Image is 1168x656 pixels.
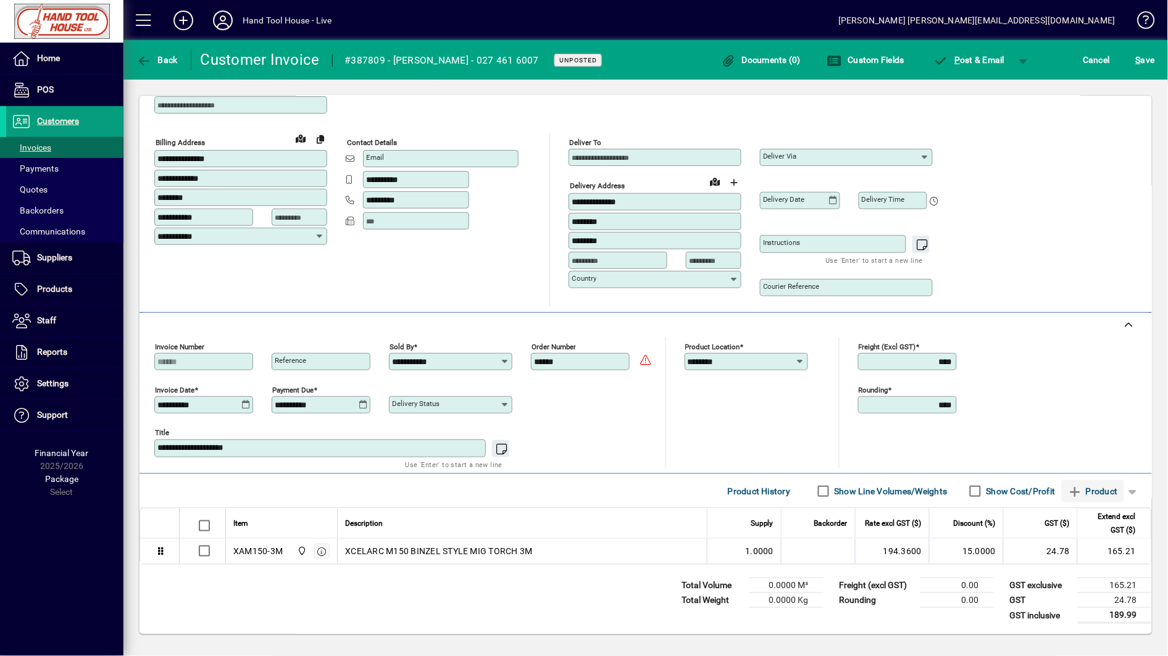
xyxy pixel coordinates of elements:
td: 165.21 [1078,578,1152,593]
span: Reports [37,347,67,357]
span: Communications [12,226,85,236]
td: 24.78 [1078,593,1152,608]
td: GST [1004,593,1078,608]
mat-label: Freight (excl GST) [859,343,916,351]
a: View on map [291,128,311,148]
td: Freight (excl GST) [833,578,920,593]
span: 1.0000 [746,545,774,557]
mat-label: Courier Reference [763,282,820,291]
button: Add [164,9,203,31]
span: Suppliers [37,252,72,262]
button: Save [1133,49,1158,71]
span: Financial Year [35,448,89,458]
a: Home [6,43,123,74]
button: Copy to Delivery address [311,129,330,149]
button: Documents (0) [718,49,804,71]
span: Cancel [1083,50,1111,70]
span: Description [345,517,383,530]
span: Customers [37,116,79,126]
a: Products [6,274,123,305]
span: Support [37,410,68,420]
span: Rate excl GST ($) [866,517,922,530]
a: Support [6,400,123,431]
button: Profile [203,9,243,31]
span: Item [233,517,248,530]
mat-label: Payment due [272,386,314,394]
mat-label: Reference [275,356,306,365]
mat-label: Rounding [859,386,888,394]
td: 165.21 [1077,539,1151,563]
span: Staff [37,315,56,325]
div: [PERSON_NAME] [PERSON_NAME][EMAIL_ADDRESS][DOMAIN_NAME] [838,10,1116,30]
td: Total Weight [675,593,749,608]
span: Product History [728,481,791,501]
td: Total Volume [675,578,749,593]
button: Product [1062,480,1124,502]
span: ost & Email [933,55,1005,65]
mat-label: Deliver via [763,152,797,160]
mat-label: Delivery date [763,195,805,204]
a: Invoices [6,137,123,158]
span: Invoices [12,143,51,152]
span: GST ($) [1045,517,1070,530]
a: Staff [6,305,123,336]
mat-label: Sold by [390,343,414,351]
td: 24.78 [1003,539,1077,563]
a: POS [6,75,123,106]
span: Frankton [294,544,308,558]
div: Hand Tool House - Live [243,10,332,30]
span: Supply [751,517,774,530]
a: View on map [705,172,725,191]
span: Products [37,284,72,294]
span: POS [37,85,54,94]
a: Backorders [6,200,123,221]
button: Post & Email [927,49,1011,71]
mat-label: Order number [532,343,576,351]
mat-label: Product location [685,343,740,351]
a: Reports [6,337,123,368]
span: Quotes [12,185,48,194]
span: Documents (0) [721,55,801,65]
mat-label: Delivery status [392,399,440,408]
span: Payments [12,164,59,173]
a: Suppliers [6,243,123,273]
td: 189.99 [1078,608,1152,623]
span: Extend excl GST ($) [1085,510,1136,537]
td: GST exclusive [1004,578,1078,593]
span: Discount (%) [954,517,996,530]
span: Home [37,53,60,63]
span: Back [136,55,178,65]
button: Cancel [1080,49,1114,71]
td: GST inclusive [1004,608,1078,623]
td: 0.0000 Kg [749,593,824,608]
mat-label: Email [366,153,384,162]
span: Product [1068,481,1118,501]
td: 0.0000 M³ [749,578,824,593]
mat-label: Invoice number [155,343,204,351]
span: Backorder [814,517,848,530]
span: Unposted [559,56,597,64]
a: Communications [6,221,123,242]
td: 0.00 [920,593,994,608]
div: #387809 - [PERSON_NAME] - 027 461 6007 [345,51,540,70]
app-page-header-button: Back [123,49,191,71]
span: Backorders [12,206,64,215]
div: Customer Invoice [201,50,320,70]
mat-label: Instructions [763,238,801,247]
span: XCELARC M150 BINZEL STYLE MIG TORCH 3M [345,545,533,557]
mat-hint: Use 'Enter' to start a new line [406,457,503,471]
a: Settings [6,368,123,399]
td: 15.0000 [929,539,1003,563]
td: Rounding [833,593,920,608]
button: Custom Fields [824,49,907,71]
span: S [1136,55,1141,65]
mat-hint: Use 'Enter' to start a new line [826,253,923,267]
button: Choose address [725,172,745,192]
label: Show Cost/Profit [984,485,1056,497]
mat-label: Deliver To [569,138,601,147]
a: Knowledge Base [1128,2,1153,43]
span: Custom Fields [827,55,904,65]
a: Quotes [6,179,123,200]
button: Product History [723,480,796,502]
mat-label: Title [155,429,169,438]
